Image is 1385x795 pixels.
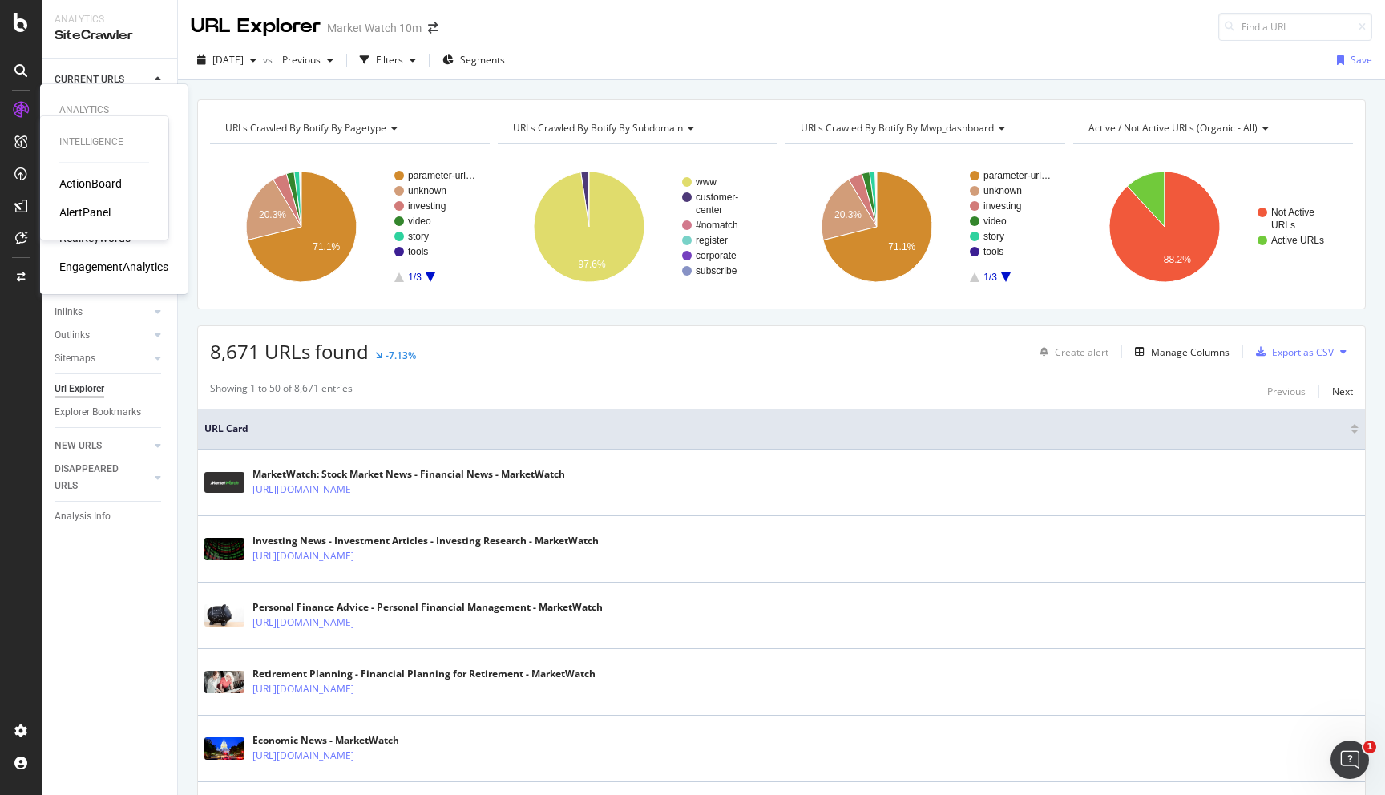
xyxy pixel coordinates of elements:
h4: Active / Not Active URLs [1085,115,1339,141]
input: Find a URL [1218,13,1372,41]
div: Analytics [55,13,164,26]
span: Previous [276,53,321,67]
a: Analysis Info [55,508,166,525]
a: [URL][DOMAIN_NAME] [252,548,354,564]
a: Url Explorer [55,381,166,397]
text: URLs [1271,220,1295,231]
text: 97.6% [579,259,606,270]
text: subscribe [696,265,737,276]
text: unknown [408,185,446,196]
div: Intelligence [59,135,149,149]
text: Active URLs [1271,235,1324,246]
text: 88.2% [1164,254,1191,265]
a: CURRENT URLS [55,71,150,88]
div: Investing News - Investment Articles - Investing Research - MarketWatch [252,534,599,548]
button: Filters [353,47,422,73]
div: Sitemaps [55,350,95,367]
text: customer- [696,192,738,203]
div: Personal Finance Advice - Personal Financial Management - MarketWatch [252,600,603,615]
a: [URL][DOMAIN_NAME] [252,482,354,498]
svg: A chart. [498,157,777,297]
span: 8,671 URLs found [210,338,369,365]
text: www [695,176,717,188]
span: URLs Crawled By Botify By pagetype [225,121,386,135]
div: URL Explorer [191,13,321,40]
text: Not Active [1271,207,1314,218]
img: main image [204,671,244,693]
h4: URLs Crawled By Botify By subdomain [510,115,763,141]
img: main image [204,604,244,627]
svg: A chart. [210,157,490,297]
text: 20.3% [834,209,862,220]
text: 71.1% [888,241,915,252]
div: Analytics [59,103,168,117]
div: CURRENT URLS [55,71,124,88]
button: Previous [1267,381,1306,401]
text: investing [983,200,1021,212]
div: SiteCrawler [55,26,164,45]
span: vs [263,53,276,67]
button: Segments [436,47,511,73]
a: EngagementAnalytics [59,259,168,275]
h4: URLs Crawled By Botify By mwp_dashboard [797,115,1051,141]
svg: A chart. [1073,157,1353,297]
button: Next [1332,381,1353,401]
div: NEW URLS [55,438,102,454]
text: video [983,216,1007,227]
span: URL Card [204,422,1347,436]
a: ActionBoard [59,176,122,192]
text: video [408,216,431,227]
svg: A chart. [785,157,1065,297]
text: tools [408,246,428,257]
a: Sitemaps [55,350,150,367]
span: Active / Not Active URLs (organic - all) [1088,121,1258,135]
img: main image [204,472,244,493]
div: Next [1332,385,1353,398]
text: investing [408,200,446,212]
div: Analysis Info [55,508,111,525]
div: -7.13% [386,349,416,362]
text: story [408,231,429,242]
text: center [696,204,722,216]
a: Outlinks [55,327,150,344]
text: #nomatch [696,220,738,231]
div: Save [1351,53,1372,67]
div: Inlinks [55,304,83,321]
div: DISAPPEARED URLS [55,461,135,494]
div: Showing 1 to 50 of 8,671 entries [210,381,353,401]
text: 71.1% [313,241,340,252]
a: Explorer Bookmarks [55,404,166,421]
div: Retirement Planning - Financial Planning for Retirement - MarketWatch [252,667,596,681]
a: [URL][DOMAIN_NAME] [252,615,354,631]
text: 1/3 [408,272,422,283]
div: Previous [1267,385,1306,398]
div: Export as CSV [1272,345,1334,359]
h4: URLs Crawled By Botify By pagetype [222,115,475,141]
text: unknown [983,185,1022,196]
span: Segments [460,53,505,67]
img: main image [204,538,244,560]
text: 1/3 [983,272,997,283]
button: [DATE] [191,47,263,73]
a: Inlinks [55,304,150,321]
a: [URL][DOMAIN_NAME] [252,681,354,697]
a: AlertPanel [59,204,111,220]
text: parameter-url… [408,170,475,181]
div: Url Explorer [55,381,104,397]
div: Manage Columns [1151,345,1230,359]
text: register [696,235,728,246]
span: URLs Crawled By Botify By mwp_dashboard [801,121,994,135]
div: Outlinks [55,327,90,344]
text: tools [983,246,1003,257]
div: MarketWatch: Stock Market News - Financial News - MarketWatch [252,467,565,482]
button: Previous [276,47,340,73]
div: Economic News - MarketWatch [252,733,424,748]
div: Explorer Bookmarks [55,404,141,421]
div: Create alert [1055,345,1108,359]
button: Save [1330,47,1372,73]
